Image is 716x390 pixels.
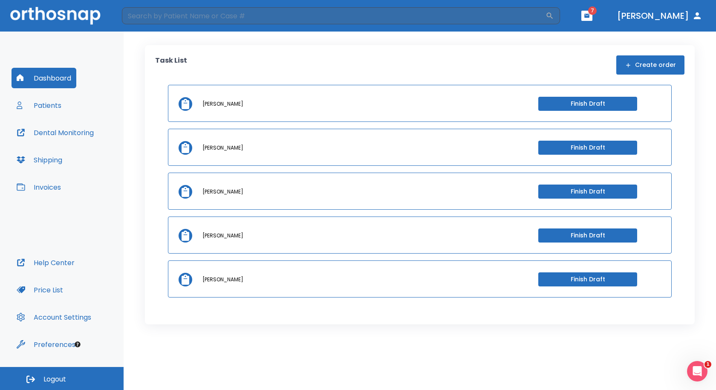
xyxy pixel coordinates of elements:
iframe: Intercom live chat [687,361,707,381]
p: [PERSON_NAME] [202,232,243,240]
button: Patients [12,95,66,116]
p: Task List [155,55,187,75]
button: Finish Draft [538,272,637,286]
button: Finish Draft [538,97,637,111]
span: 7 [588,6,597,15]
span: 1 [704,361,711,368]
span: Logout [43,375,66,384]
button: Price List [12,280,68,300]
p: [PERSON_NAME] [202,100,243,108]
div: Tooltip anchor [74,341,81,348]
button: Preferences [12,334,81,355]
button: Finish Draft [538,141,637,155]
button: Finish Draft [538,185,637,199]
button: Help Center [12,252,80,273]
button: [PERSON_NAME] [614,8,706,23]
p: [PERSON_NAME] [202,188,243,196]
p: [PERSON_NAME] [202,144,243,152]
button: Dashboard [12,68,76,88]
button: Create order [616,55,684,75]
button: Account Settings [12,307,96,327]
button: Shipping [12,150,67,170]
button: Finish Draft [538,228,637,243]
button: Dental Monitoring [12,122,99,143]
p: [PERSON_NAME] [202,276,243,283]
img: Orthosnap [10,7,101,24]
input: Search by Patient Name or Case # [122,7,546,24]
button: Invoices [12,177,66,197]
